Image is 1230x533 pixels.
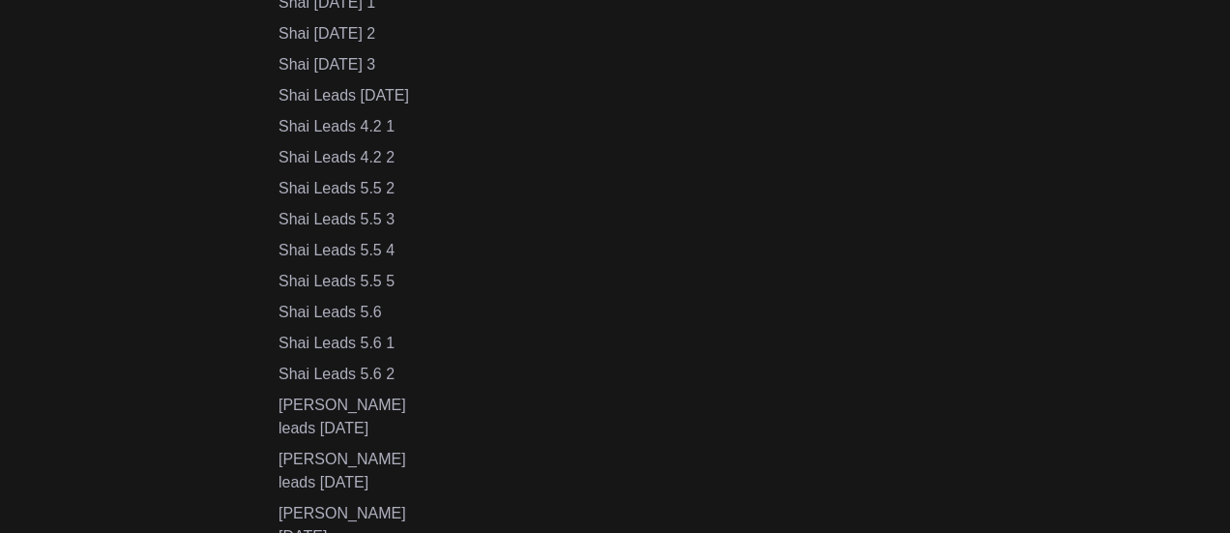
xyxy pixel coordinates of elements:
div: Shai Leads 5.5 4 [278,239,441,262]
div: Shai Leads 5.5 3 [278,208,441,231]
div: Shai Leads 4.2 2 [278,146,441,169]
div: Shai Leads 5.6 [278,301,441,324]
div: Shai [DATE] 2 [278,22,441,45]
div: Shai [DATE] 3 [278,53,441,76]
div: Shai Leads [DATE] [278,84,441,107]
div: Shai Leads 5.5 5 [278,270,441,293]
div: Shai Leads 5.6 2 [278,363,441,386]
div: Shai Leads 4.2 1 [278,115,441,138]
div: Shai Leads 5.6 1 [278,332,441,355]
div: Shai Leads 5.5 2 [278,177,441,200]
div: [PERSON_NAME] leads [DATE] [278,394,441,440]
div: [PERSON_NAME] leads [DATE] [278,448,441,494]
